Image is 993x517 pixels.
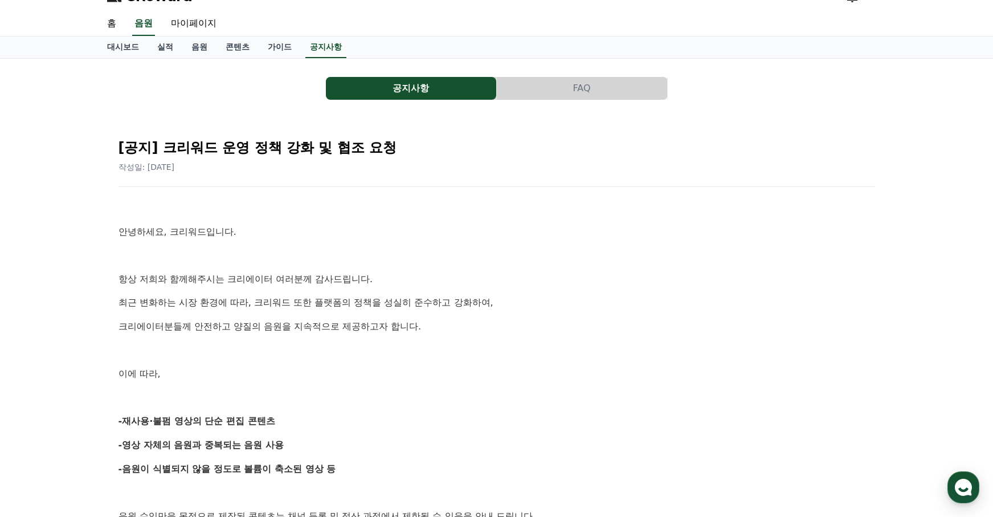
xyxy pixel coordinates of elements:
a: 홈 [98,12,125,36]
h2: [공지] 크리워드 운영 정책 강화 및 협조 요청 [118,139,875,157]
a: 대화 [75,361,147,390]
p: 이에 따라, [118,367,875,381]
span: 홈 [36,378,43,388]
button: 공지사항 [326,77,496,100]
a: FAQ [497,77,668,100]
a: 음원 [132,12,155,36]
span: 설정 [176,378,190,388]
a: 가이드 [259,36,301,58]
a: 마이페이지 [162,12,226,36]
strong: -음원이 식별되지 않을 정도로 볼륨이 축소된 영상 등 [118,463,336,474]
a: 공지사항 [326,77,497,100]
a: 공지사항 [305,36,346,58]
a: 홈 [3,361,75,390]
p: 크리에이터분들께 안전하고 양질의 음원을 지속적으로 제공하고자 합니다. [118,319,875,334]
button: FAQ [497,77,667,100]
a: 콘텐츠 [216,36,259,58]
span: 대화 [104,379,118,388]
strong: -재사용·불펌 영상의 단순 편집 콘텐츠 [118,416,275,426]
p: 항상 저희와 함께해주시는 크리에이터 여러분께 감사드립니다. [118,272,875,287]
a: 설정 [147,361,219,390]
p: 안녕하세요, 크리워드입니다. [118,225,875,239]
a: 음원 [182,36,216,58]
a: 실적 [148,36,182,58]
strong: -영상 자체의 음원과 중복되는 음원 사용 [118,439,284,450]
a: 대시보드 [98,36,148,58]
p: 최근 변화하는 시장 환경에 따라, 크리워드 또한 플랫폼의 정책을 성실히 준수하고 강화하여, [118,295,875,310]
span: 작성일: [DATE] [118,162,175,172]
